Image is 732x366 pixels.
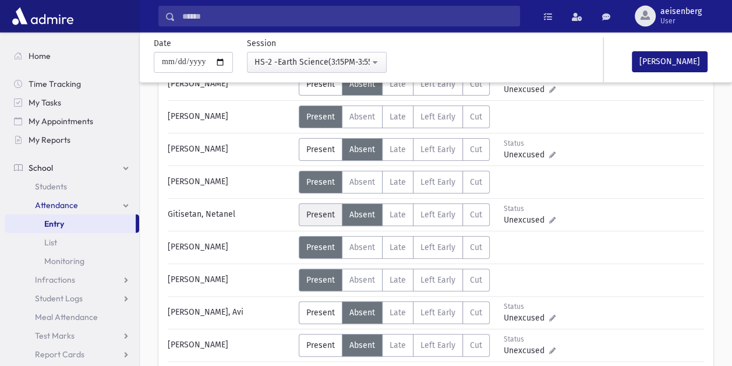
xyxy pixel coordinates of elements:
[5,270,139,289] a: Infractions
[5,131,139,149] a: My Reports
[299,334,490,357] div: AttTypes
[470,308,482,318] span: Cut
[349,145,375,154] span: Absent
[504,83,549,96] span: Unexcused
[306,340,335,350] span: Present
[420,275,455,285] span: Left Early
[35,293,83,304] span: Student Logs
[504,203,556,214] div: Status
[504,138,556,149] div: Status
[5,75,139,93] a: Time Tracking
[162,334,299,357] div: [PERSON_NAME]
[306,308,335,318] span: Present
[470,177,482,187] span: Cut
[390,308,406,318] span: Late
[5,93,139,112] a: My Tasks
[470,79,482,89] span: Cut
[44,219,64,229] span: Entry
[420,242,455,252] span: Left Early
[29,135,70,145] span: My Reports
[299,269,490,291] div: AttTypes
[306,177,335,187] span: Present
[306,79,335,89] span: Present
[470,112,482,122] span: Cut
[5,214,136,233] a: Entry
[5,345,139,364] a: Report Cards
[35,330,75,341] span: Test Marks
[299,138,490,161] div: AttTypes
[306,145,335,154] span: Present
[5,233,139,252] a: List
[162,171,299,193] div: [PERSON_NAME]
[504,312,549,324] span: Unexcused
[349,308,375,318] span: Absent
[247,37,276,50] label: Session
[247,52,387,73] button: HS-2 -Earth Science(3:15PM-3:55PM)
[349,275,375,285] span: Absent
[5,177,139,196] a: Students
[299,171,490,193] div: AttTypes
[349,242,375,252] span: Absent
[35,200,78,210] span: Attendance
[5,112,139,131] a: My Appointments
[9,5,76,28] img: AdmirePro
[299,105,490,128] div: AttTypes
[254,56,370,68] div: HS-2 -Earth Science(3:15PM-3:55PM)
[175,6,519,27] input: Search
[470,275,482,285] span: Cut
[162,203,299,226] div: Gitisetan, Netanel
[504,214,549,226] span: Unexcused
[470,145,482,154] span: Cut
[390,275,406,285] span: Late
[504,334,556,344] div: Status
[162,138,299,161] div: [PERSON_NAME]
[504,301,556,312] div: Status
[299,73,490,96] div: AttTypes
[162,236,299,259] div: [PERSON_NAME]
[5,196,139,214] a: Attendance
[299,203,490,226] div: AttTypes
[29,116,93,126] span: My Appointments
[349,177,375,187] span: Absent
[390,112,406,122] span: Late
[29,79,81,89] span: Time Tracking
[632,51,708,72] button: [PERSON_NAME]
[44,237,57,248] span: List
[35,312,98,322] span: Meal Attendance
[420,308,455,318] span: Left Early
[162,301,299,324] div: [PERSON_NAME], Avi
[504,149,549,161] span: Unexcused
[5,159,139,177] a: School
[420,112,455,122] span: Left Early
[470,242,482,252] span: Cut
[5,252,139,270] a: Monitoring
[420,145,455,154] span: Left Early
[390,177,406,187] span: Late
[420,79,455,89] span: Left Early
[5,289,139,308] a: Student Logs
[349,340,375,350] span: Absent
[162,73,299,96] div: [PERSON_NAME]
[162,269,299,291] div: [PERSON_NAME]
[306,275,335,285] span: Present
[660,16,702,26] span: User
[299,236,490,259] div: AttTypes
[660,7,702,16] span: aeisenberg
[154,37,171,50] label: Date
[29,51,51,61] span: Home
[390,242,406,252] span: Late
[162,105,299,128] div: [PERSON_NAME]
[504,344,549,357] span: Unexcused
[390,79,406,89] span: Late
[35,274,75,285] span: Infractions
[420,177,455,187] span: Left Early
[420,210,455,220] span: Left Early
[299,301,490,324] div: AttTypes
[5,308,139,326] a: Meal Attendance
[5,326,139,345] a: Test Marks
[29,97,61,108] span: My Tasks
[306,210,335,220] span: Present
[349,79,375,89] span: Absent
[349,112,375,122] span: Absent
[390,210,406,220] span: Late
